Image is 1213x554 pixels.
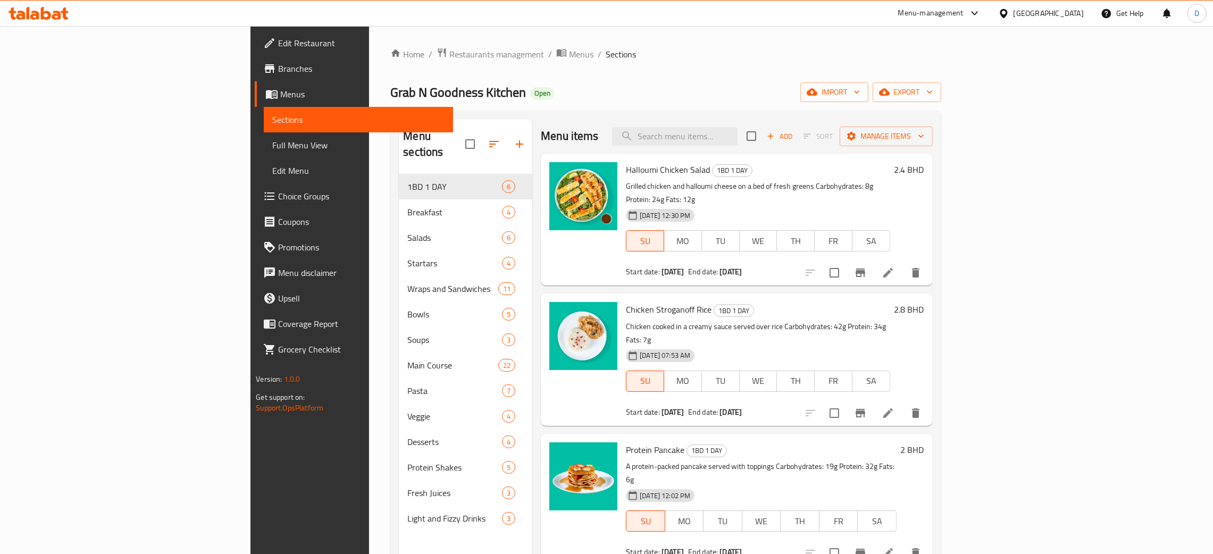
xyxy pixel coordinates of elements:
span: SA [862,514,892,529]
span: WE [747,514,776,529]
button: SU [626,510,665,532]
a: Promotions [255,234,453,260]
span: Select to update [823,262,846,284]
span: Coupons [278,215,445,228]
button: FR [819,510,858,532]
button: Branch-specific-item [848,400,873,426]
span: Add item [763,128,797,145]
button: Manage items [840,127,933,146]
span: 5 [503,463,515,473]
li: / [598,48,601,61]
span: Wraps and Sandwiches [407,282,498,295]
span: TH [781,233,810,249]
div: items [502,206,515,219]
a: Menus [556,47,593,61]
span: Select all sections [459,133,481,155]
a: Sections [264,107,453,132]
button: export [873,82,941,102]
span: 6 [503,233,515,243]
span: MO [668,373,698,389]
button: Add [763,128,797,145]
a: Full Menu View [264,132,453,158]
span: 1BD 1 DAY [713,164,752,177]
span: MO [670,514,699,529]
h6: 2.4 BHD [894,162,924,177]
div: Protein Shakes5 [399,455,532,480]
div: Open [530,87,555,100]
div: Fresh Juices3 [399,480,532,506]
span: Menus [280,88,445,100]
span: 3 [503,514,515,524]
div: items [498,359,515,372]
span: Select section [740,125,763,147]
div: 1BD 1 DAY [407,180,502,193]
span: Sections [272,113,445,126]
a: Coupons [255,209,453,234]
a: Upsell [255,286,453,311]
span: Bowls [407,308,502,321]
span: Choice Groups [278,190,445,203]
span: Menus [569,48,593,61]
span: export [881,86,933,99]
button: SA [852,371,890,392]
div: items [502,435,515,448]
a: Branches [255,56,453,81]
span: Start date: [626,405,660,419]
div: 1BD 1 DAY [687,444,727,457]
b: [DATE] [662,405,684,419]
span: TU [706,233,735,249]
div: items [502,180,515,193]
span: Menu disclaimer [278,266,445,279]
div: Salads6 [399,225,532,250]
b: [DATE] [662,265,684,279]
span: TH [781,373,810,389]
span: 1BD 1 DAY [687,444,726,457]
span: SA [857,233,886,249]
div: Breakfast4 [399,199,532,225]
div: items [502,308,515,321]
img: Protein Pancake [549,442,617,510]
span: 3 [503,488,515,498]
span: [DATE] 12:30 PM [635,211,695,221]
div: Pasta7 [399,378,532,404]
nav: breadcrumb [390,47,941,61]
span: Upsell [278,292,445,305]
span: FR [824,514,854,529]
span: 22 [499,360,515,371]
button: TH [780,510,819,532]
div: Menu-management [898,7,964,20]
span: TH [785,514,815,529]
button: WE [742,510,781,532]
span: Halloumi Chicken Salad [626,162,710,178]
span: Open [530,89,555,98]
button: FR [814,230,852,251]
span: Restaurants management [449,48,544,61]
img: Halloumi Chicken Salad [549,162,617,230]
span: SU [631,233,660,249]
span: Sort sections [481,131,507,157]
button: TU [701,230,740,251]
button: MO [665,510,704,532]
span: Promotions [278,241,445,254]
p: A protein-packed pancake served with toppings Carbohydrates: 19g Protein: 32g Fats: 6g [626,460,896,486]
span: MO [668,233,698,249]
div: [GEOGRAPHIC_DATA] [1014,7,1084,19]
span: Fresh Juices [407,486,502,499]
span: Veggie [407,410,502,423]
span: Desserts [407,435,502,448]
span: Coverage Report [278,317,445,330]
span: Light and Fizzy Drinks [407,512,502,525]
input: search [612,127,738,146]
button: SA [857,510,896,532]
span: Soups [407,333,502,346]
a: Edit menu item [882,266,894,279]
h6: 2.8 BHD [894,302,924,317]
span: TU [708,514,738,529]
div: Veggie4 [399,404,532,429]
span: WE [744,373,773,389]
span: End date: [688,265,718,279]
div: Salads [407,231,502,244]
